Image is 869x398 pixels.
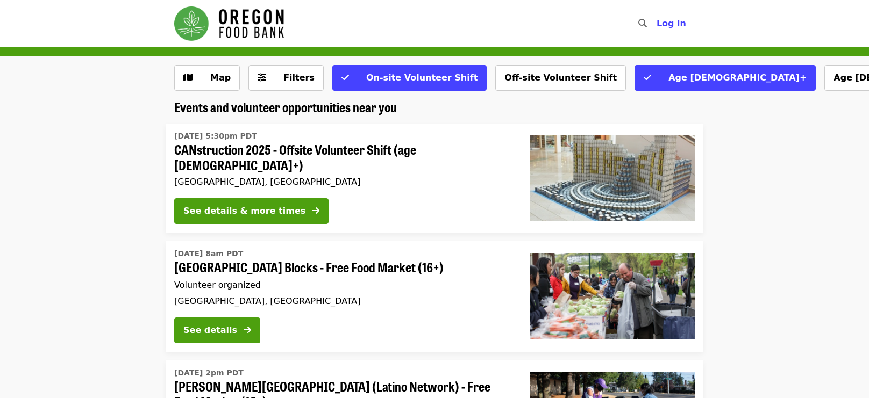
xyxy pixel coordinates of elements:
span: [GEOGRAPHIC_DATA] Blocks - Free Food Market (16+) [174,259,513,275]
img: Oregon Food Bank - Home [174,6,284,41]
span: Age [DEMOGRAPHIC_DATA]+ [668,73,807,83]
input: Search [653,11,662,37]
div: See details [183,324,237,337]
span: CANstruction 2025 - Offsite Volunteer Shift (age [DEMOGRAPHIC_DATA]+) [174,142,513,173]
span: Filters [283,73,315,83]
button: See details & more times [174,198,329,224]
button: Age [DEMOGRAPHIC_DATA]+ [635,65,816,91]
button: Off-site Volunteer Shift [495,65,626,91]
i: sliders-h icon [258,73,266,83]
button: See details [174,317,260,343]
div: [GEOGRAPHIC_DATA], [GEOGRAPHIC_DATA] [174,177,513,187]
span: Log in [657,18,686,28]
time: [DATE] 2pm PDT [174,367,244,379]
span: Volunteer organized [174,280,261,290]
div: See details & more times [183,205,305,218]
img: PSU South Park Blocks - Free Food Market (16+) organized by Oregon Food Bank [530,253,695,339]
time: [DATE] 8am PDT [174,248,243,259]
i: map icon [183,73,193,83]
div: [GEOGRAPHIC_DATA], [GEOGRAPHIC_DATA] [174,296,513,306]
button: Log in [648,13,695,34]
i: arrow-right icon [244,325,251,335]
button: On-site Volunteer Shift [332,65,487,91]
i: arrow-right icon [312,206,319,216]
button: Show map view [174,65,240,91]
a: See details for "PSU South Park Blocks - Free Food Market (16+)" [166,241,703,352]
span: Map [210,73,231,83]
button: Filters (0 selected) [248,65,324,91]
span: Events and volunteer opportunities near you [174,97,397,116]
i: search icon [638,18,647,28]
i: check icon [341,73,349,83]
a: See details for "CANstruction 2025 - Offsite Volunteer Shift (age 16+)" [166,124,703,233]
i: check icon [644,73,651,83]
span: On-site Volunteer Shift [366,73,478,83]
time: [DATE] 5:30pm PDT [174,131,257,142]
img: CANstruction 2025 - Offsite Volunteer Shift (age 16+) organized by Oregon Food Bank [530,135,695,221]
